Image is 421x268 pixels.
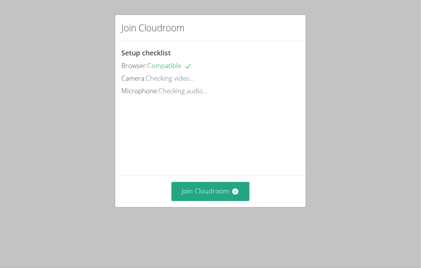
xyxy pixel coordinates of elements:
[146,74,194,83] span: Checking video...
[121,74,146,83] span: Camera:
[171,182,250,201] button: Join Cloudroom
[121,21,184,35] h2: Join Cloudroom
[121,61,147,70] span: Browser:
[158,86,207,95] span: Checking audio...
[147,61,192,70] span: Compatible
[121,86,158,95] span: Microphone:
[121,48,171,57] span: Setup checklist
